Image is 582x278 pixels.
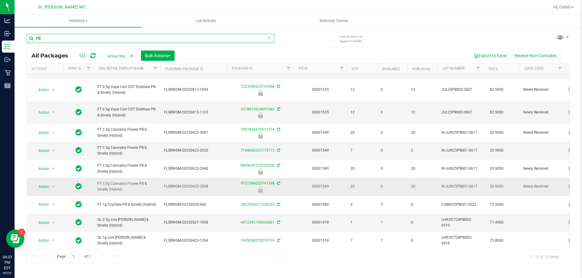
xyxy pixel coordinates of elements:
span: 0 [381,110,404,115]
span: W-JUN25PBS01-0617 [441,166,480,172]
span: select [50,182,57,191]
span: 20 [350,166,373,172]
p: 09/25 [3,271,12,275]
span: W-JUN25PBS01-0617 [441,184,480,189]
a: 7695054270210719 [241,238,275,243]
span: Action [33,129,49,137]
span: 82.5000 [487,85,507,94]
span: 0 [411,238,434,244]
span: select [50,108,57,117]
div: Newly Received [226,112,295,118]
div: Newly Received [226,168,295,175]
a: Filter [84,64,94,74]
span: 1 - 15 of 15 items [525,252,564,261]
span: LHR-OCT24PBS02-0416 [441,235,480,246]
span: FLSRWGM-20250623-2920 [164,148,223,153]
inline-svg: Analytics [5,18,11,24]
a: 00001549 [312,166,329,171]
span: Newly Received [523,110,561,115]
span: In Sync [75,218,82,227]
a: 00001549 [312,148,329,152]
span: Sync from Compliance System [276,148,280,152]
span: FT 3.5g Cannabis Flower PB & Smelly (Hybrid) [97,127,157,138]
span: Sync from Compliance System [276,238,280,243]
span: 1 [381,220,404,225]
span: Sync from Compliance System [276,84,280,89]
span: Action [33,200,49,209]
button: Bulk Actions [141,51,175,61]
a: Lot Number [443,66,464,70]
span: FLSRWGM-20250623-2960 [164,166,223,172]
span: 12 [411,110,434,115]
a: 7223590225797658 [241,84,275,89]
span: St. [PERSON_NAME] WC [38,5,86,10]
a: Filter [555,64,565,74]
div: Newly Received [226,132,295,139]
a: 00001480 [312,202,329,207]
span: 1 [350,220,373,225]
span: FLSRWGM-20250813-1103 [164,110,223,115]
inline-svg: Retail [5,70,11,76]
button: Export to Excel [470,51,510,61]
span: Lab Results [188,18,224,24]
span: Action [33,236,49,245]
span: 0 [381,166,404,172]
a: Filter [150,64,160,74]
a: Lock Code [524,66,544,70]
span: In Sync [75,236,82,245]
span: In Sync [75,85,82,94]
span: 12 [350,110,373,115]
span: 0 [411,220,434,225]
inline-svg: Inbound [5,31,11,37]
span: In Sync [75,128,82,137]
span: JUL25PBS02-0807 [441,87,480,93]
span: 82.5000 [487,108,507,117]
span: 7 [350,238,373,244]
button: Receive Non-Cannabis [510,51,560,61]
a: 9121564255741398 [241,181,275,185]
span: C-MAY25PBS01-0522 [441,202,480,208]
span: Newly Received [523,184,561,189]
span: FT 0.5g Vape Cart CDT Distillate PB & Smelly (Hybrid) [97,106,157,118]
span: Action [33,146,49,155]
span: Sync from Compliance System [276,163,280,168]
span: select [50,200,57,209]
span: Bulk Actions [145,53,171,58]
span: FLSRWGM-20250527-1958 [164,220,223,225]
a: 7397836679511374 [241,127,275,132]
a: 00001549 [312,184,329,188]
span: In Sync [75,164,82,173]
span: 2 [411,148,434,153]
span: FT 3.5g Cannabis Flower PB & Smelly (Hybrid) [97,145,157,156]
a: Filter [337,64,347,74]
a: 00001535 [312,110,329,114]
a: 00001535 [312,87,329,92]
span: Sync from Compliance System [276,220,280,224]
span: 12 [350,87,373,93]
span: 7 [350,148,373,153]
span: select [50,165,57,173]
a: Inventory [15,15,142,27]
span: GL 1g Live [PERSON_NAME] & Smelly (Hybrid) [97,235,157,246]
span: 20 [350,130,373,136]
a: 7168600357175715 [241,148,275,152]
a: Filter [284,64,294,74]
span: 3 [381,202,404,208]
a: Filter [473,64,483,74]
span: 72.8000 [487,236,507,245]
span: All Packages [32,52,74,59]
span: Action [33,218,49,227]
a: 4872395199042861 [241,220,275,224]
span: FLSRWGM-20250623-2898 [164,184,223,189]
span: 20.9000 [487,182,507,191]
a: 00001549 [312,130,329,135]
span: 3 [350,202,373,208]
span: Sync from Compliance System [276,181,280,185]
iframe: Resource center unread badge [18,229,25,236]
span: JUL25PBS02-0807 [441,110,480,115]
iframe: Resource center [6,230,24,248]
a: Sku Retail Display Name [99,66,144,70]
a: Sync Status [68,66,92,70]
a: Qty [352,67,358,71]
span: 72.5000 [487,200,507,209]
